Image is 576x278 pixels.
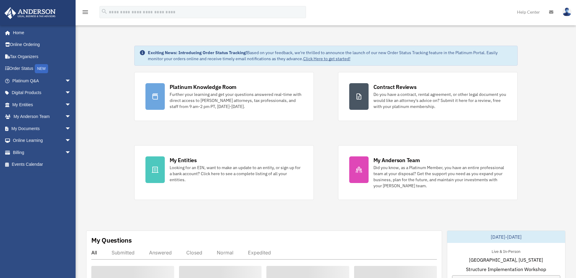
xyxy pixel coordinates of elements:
span: arrow_drop_down [65,146,77,159]
a: Click Here to get started! [303,56,350,61]
div: Expedited [248,250,271,256]
div: Looking for an EIN, want to make an update to an entity, or sign up for a bank account? Click her... [170,165,303,183]
strong: Exciting News: Introducing Order Status Tracking! [148,50,247,55]
span: arrow_drop_down [65,87,77,99]
span: arrow_drop_down [65,75,77,87]
a: My Entities Looking for an EIN, want to make an update to an entity, or sign up for a bank accoun... [134,145,314,200]
span: arrow_drop_down [65,99,77,111]
span: [GEOGRAPHIC_DATA], [US_STATE] [469,256,543,263]
a: Platinum Knowledge Room Further your learning and get your questions answered real-time with dire... [134,72,314,121]
div: [DATE]-[DATE] [447,231,565,243]
div: All [91,250,97,256]
div: Submitted [112,250,135,256]
span: arrow_drop_down [65,123,77,135]
a: Billingarrow_drop_down [4,146,80,159]
a: Platinum Q&Aarrow_drop_down [4,75,80,87]
a: Order StatusNEW [4,63,80,75]
div: Did you know, as a Platinum Member, you have an entire professional team at your disposal? Get th... [373,165,506,189]
a: Events Calendar [4,159,80,171]
span: arrow_drop_down [65,135,77,147]
div: Based on your feedback, we're thrilled to announce the launch of our new Order Status Tracking fe... [148,50,513,62]
div: Further your learning and get your questions answered real-time with direct access to [PERSON_NAM... [170,91,303,110]
a: My Anderson Team Did you know, as a Platinum Member, you have an entire professional team at your... [338,145,518,200]
a: Contract Reviews Do you have a contract, rental agreement, or other legal document you would like... [338,72,518,121]
img: User Pic [562,8,571,16]
span: arrow_drop_down [65,111,77,123]
img: Anderson Advisors Platinum Portal [3,7,57,19]
a: Online Learningarrow_drop_down [4,135,80,147]
div: Platinum Knowledge Room [170,83,237,91]
a: My Entitiesarrow_drop_down [4,99,80,111]
span: Structure Implementation Workshop [466,266,546,273]
i: search [101,8,108,15]
a: Digital Productsarrow_drop_down [4,87,80,99]
div: Live & In-Person [487,248,525,254]
i: menu [82,8,89,16]
div: My Questions [91,236,132,245]
a: Tax Organizers [4,51,80,63]
div: My Anderson Team [373,156,420,164]
div: Answered [149,250,172,256]
a: My Documentsarrow_drop_down [4,123,80,135]
a: My Anderson Teamarrow_drop_down [4,111,80,123]
div: Contract Reviews [373,83,417,91]
div: NEW [35,64,48,73]
a: menu [82,11,89,16]
div: Normal [217,250,233,256]
div: My Entities [170,156,197,164]
div: Do you have a contract, rental agreement, or other legal document you would like an attorney's ad... [373,91,506,110]
div: Closed [186,250,202,256]
a: Online Ordering [4,39,80,51]
a: Home [4,27,77,39]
